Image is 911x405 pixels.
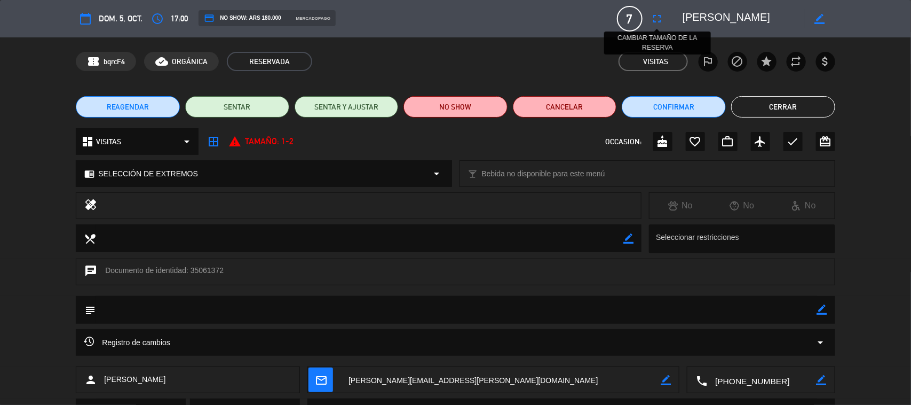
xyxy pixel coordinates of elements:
span: SELECCIÓN DE EXTREMOS [98,168,198,180]
i: mail_outline [315,374,327,386]
i: chat [84,264,97,279]
span: bqrcF4 [104,56,125,68]
i: fullscreen [651,12,664,25]
i: healing [84,198,97,213]
i: calendar_today [79,12,92,25]
i: report_problem [228,135,241,148]
i: arrow_drop_down [814,336,827,349]
span: [PERSON_NAME] [104,373,165,386]
i: repeat [790,55,803,68]
span: Bebida no disponible para este menú [482,168,605,180]
div: Documento de identidad: 35061372 [76,259,835,285]
i: work_outline [722,135,734,148]
span: RESERVADA [227,52,312,71]
button: calendar_today [76,9,95,28]
span: confirmation_number [87,55,100,68]
i: border_color [817,305,827,315]
i: arrow_drop_down [180,135,193,148]
i: chrome_reader_mode [84,169,94,179]
button: access_time [148,9,167,28]
span: mercadopago [296,15,330,22]
i: local_dining [84,232,96,244]
i: card_giftcard [819,135,832,148]
i: block [731,55,744,68]
em: Visitas [643,56,668,68]
i: local_phone [695,375,707,386]
i: border_all [207,135,220,148]
button: SENTAR [185,96,289,118]
i: person [84,373,97,386]
button: REAGENDAR [76,96,180,118]
span: NO SHOW: ARS 180.000 [204,13,281,24]
button: Cancelar [513,96,617,118]
div: Tamaño: 1-2 [228,135,294,149]
button: Cerrar [731,96,835,118]
i: border_color [815,14,825,24]
span: dom. 5, oct. [99,12,142,25]
i: arrow_drop_down [431,167,443,180]
i: border_color [817,375,827,385]
i: local_bar [468,169,478,179]
i: check [787,135,799,148]
i: attach_money [819,55,832,68]
span: OCCASION: [606,136,642,148]
div: No [773,199,835,213]
button: fullscreen [648,9,667,28]
i: border_color [661,375,671,385]
i: subject [84,304,96,316]
i: cake [656,135,669,148]
i: credit_card [204,13,215,24]
i: outlined_flag [702,55,715,68]
span: ORGÁNICA [172,56,208,68]
button: Confirmar [622,96,726,118]
i: dashboard [81,135,94,148]
span: REAGENDAR [107,102,149,113]
i: access_time [151,12,164,25]
div: CAMBIAR TAMAÑO DE LA RESERVA [604,32,711,55]
div: No [711,199,773,213]
i: star [761,55,773,68]
i: cloud_done [155,55,168,68]
span: VISITAS [96,136,121,148]
button: SENTAR Y AJUSTAR [295,96,399,118]
span: Registro de cambios [84,336,170,349]
span: 17:00 [171,12,188,25]
i: airplanemode_active [754,135,767,148]
i: border_color [623,233,633,244]
i: favorite_border [689,135,702,148]
div: No [649,199,711,213]
button: NO SHOW [403,96,508,118]
span: 7 [617,6,643,32]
